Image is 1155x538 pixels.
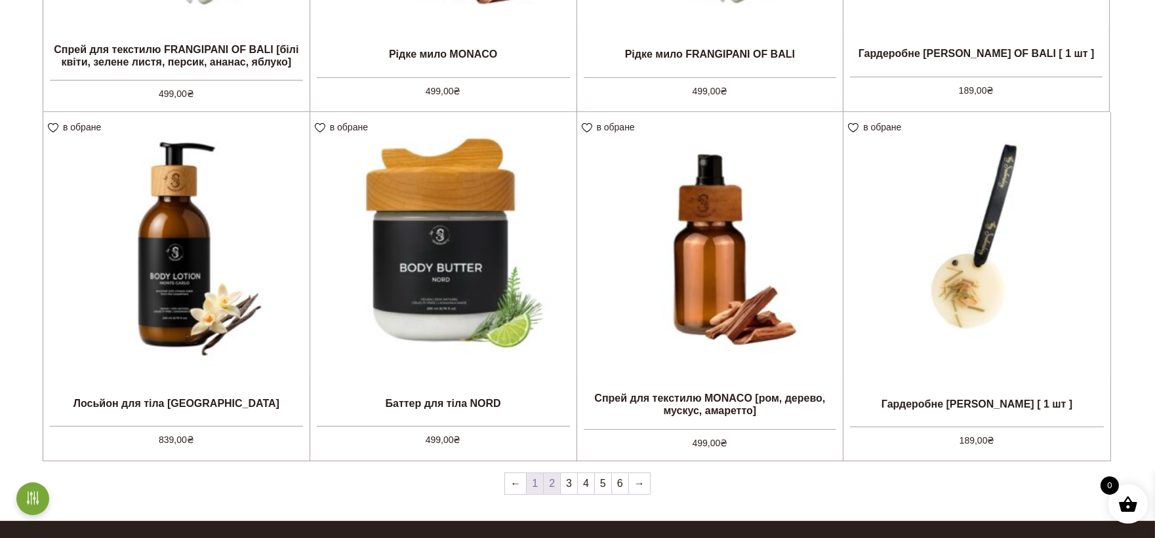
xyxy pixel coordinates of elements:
a: 5 [595,473,611,494]
span: ₴ [720,86,727,96]
span: ₴ [454,86,461,96]
span: в обране [63,122,101,132]
bdi: 499,00 [692,86,727,96]
span: ₴ [454,434,461,445]
h2: Гардеробне [PERSON_NAME] OF BALI [ 1 шт ] [843,37,1109,70]
bdi: 839,00 [159,434,194,445]
h2: Спрей для текстилю FRANGIPANI OF BALI [білі квіти, зелене листя, персик, ананас, яблуко] [43,38,310,73]
h2: Баттер для тіла NORD [310,387,577,419]
img: unfavourite.svg [48,123,58,133]
bdi: 499,00 [159,88,194,99]
bdi: 189,00 [959,85,994,96]
h2: Спрей для текстилю MONACO [ром, дерево, мускус, амаретто] [577,387,843,422]
span: ₴ [187,88,194,99]
bdi: 499,00 [426,86,461,96]
span: ₴ [988,435,995,446]
span: ₴ [987,85,994,96]
h2: Рідке мило MONACO [310,38,577,71]
a: 4 [578,473,594,494]
span: в обране [863,122,901,132]
span: ₴ [187,434,194,445]
a: 3 [561,473,577,494]
h2: Гардеробне [PERSON_NAME] [ 1 шт ] [843,387,1110,420]
a: в обране [848,122,906,132]
span: 0 [1101,476,1119,495]
a: 6 [612,473,628,494]
span: ₴ [720,438,727,448]
span: в обране [330,122,368,132]
span: в обране [597,122,635,132]
a: ← [505,473,526,494]
a: → [629,473,650,494]
a: Лосьйон для тіла [GEOGRAPHIC_DATA] 839,00₴ [43,112,310,448]
h2: Лосьйон для тіла [GEOGRAPHIC_DATA] [43,387,310,419]
a: Баттер для тіла NORD 499,00₴ [310,112,577,448]
bdi: 499,00 [426,434,461,445]
h2: Рідке мило FRANGIPANI OF BALI [577,38,843,71]
span: 2 [544,473,560,494]
a: Спрей для текстилю MONACO [ром, дерево, мускус, амаретто] 499,00₴ [577,112,843,448]
bdi: 499,00 [692,438,727,448]
img: unfavourite.svg [315,123,325,133]
bdi: 189,00 [960,435,995,446]
a: в обране [582,122,639,132]
a: Гардеробне [PERSON_NAME] [ 1 шт ] 189,00₴ [843,112,1110,448]
a: в обране [48,122,106,132]
a: в обране [315,122,373,132]
a: 1 [527,473,543,494]
img: unfavourite.svg [848,123,859,133]
img: unfavourite.svg [582,123,592,133]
